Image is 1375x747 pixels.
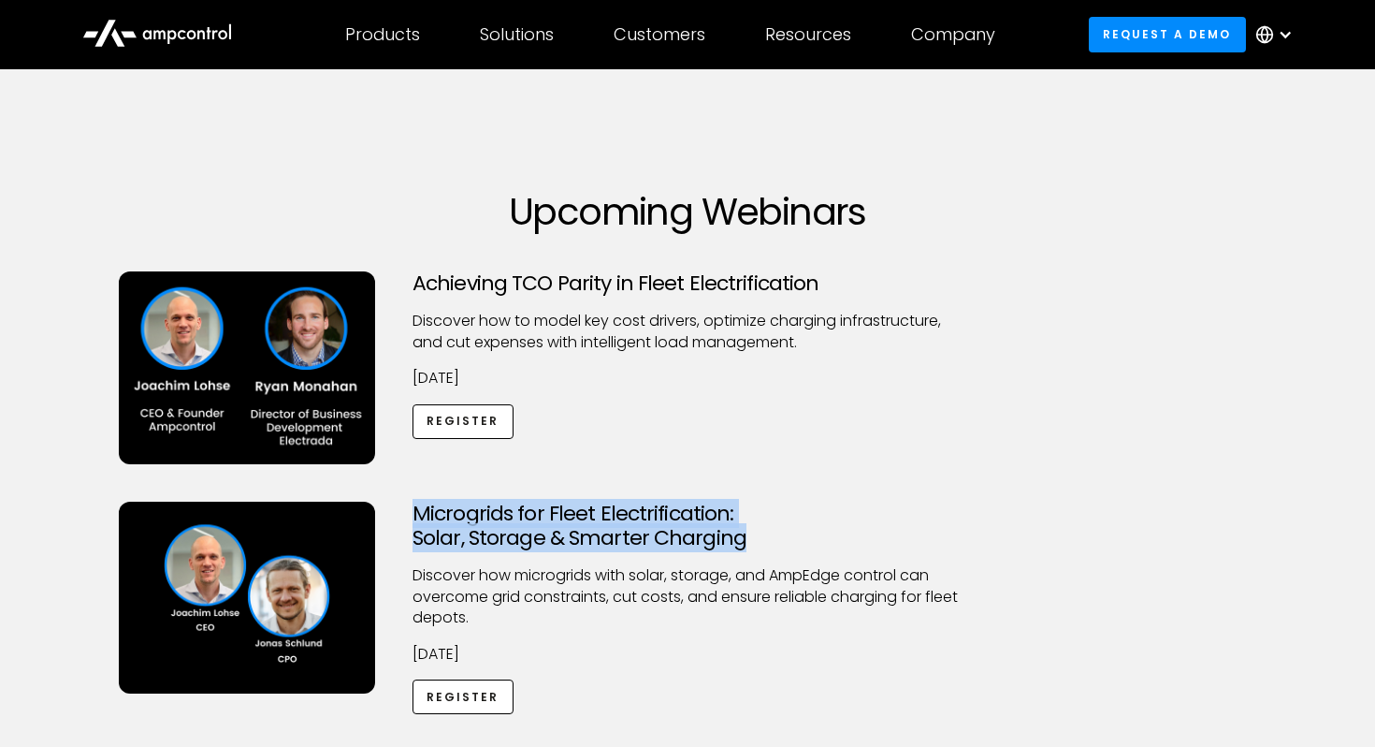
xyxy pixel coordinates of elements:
[412,271,962,296] h3: Achieving TCO Parity in Fleet Electrification
[412,311,962,353] p: Discover how to model key cost drivers, optimize charging infrastructure, and cut expenses with i...
[480,24,554,45] div: Solutions
[614,24,705,45] div: Customers
[1089,17,1246,51] a: Request a demo
[911,24,995,45] div: Company
[345,24,420,45] div: Products
[765,24,851,45] div: Resources
[412,368,962,388] p: [DATE]
[412,644,962,665] p: [DATE]
[412,680,514,714] a: Register
[412,404,514,439] a: Register
[119,189,1256,234] h1: Upcoming Webinars
[412,565,962,628] p: Discover how microgrids with solar, storage, and AmpEdge control can overcome grid constraints, c...
[412,502,962,551] h3: Microgrids for Fleet Electrification: Solar, Storage & Smarter Charging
